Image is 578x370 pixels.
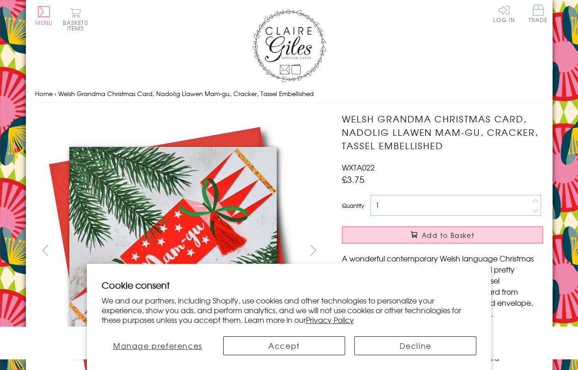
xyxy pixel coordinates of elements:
[35,240,56,261] button: prev
[342,112,543,152] h1: Welsh Grandma Christmas Card, Nadolig Llawen Mam-gu, Cracker, Tassel Embellished
[35,89,53,98] a: Home
[58,89,314,98] span: Welsh Grandma Christmas Card, Nadolig Llawen Mam-gu, Cracker, Tassel Embellished
[102,296,477,324] p: We and our partners, including Shopify, use cookies and other technologies to personalize your ex...
[35,6,53,25] button: Menu
[35,85,543,103] nav: breadcrumbs
[223,336,345,355] button: Accept
[529,5,548,24] a: Trade
[63,7,88,31] button: Basket0 items
[35,18,53,27] span: Menu
[342,201,364,210] label: Quantity
[354,336,476,355] button: Decline
[342,253,543,319] p: A wonderful contemporary Welsh language Christmas card. A mix of bright [PERSON_NAME] and pretty ...
[113,340,202,351] span: Manage preferences
[529,5,548,23] span: Trade
[342,173,365,186] span: £3.75
[342,162,375,173] span: WXTA022
[55,89,56,98] span: ›
[102,279,477,291] h2: Cookie consent
[342,226,543,243] button: Add to Basket
[303,240,323,261] button: next
[252,9,326,82] img: Claire Giles Greetings Cards
[67,18,88,32] span: 0 items
[493,5,515,23] a: Log In
[306,314,354,325] a: Privacy Policy
[422,230,475,240] span: Add to Basket
[102,336,214,355] button: Manage preferences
